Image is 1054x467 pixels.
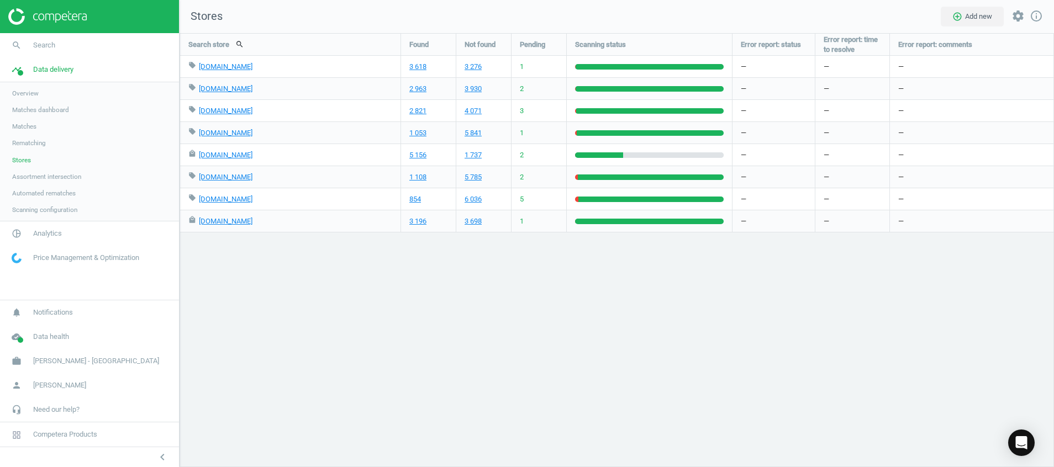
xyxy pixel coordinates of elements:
[188,105,196,113] i: local_offer
[732,210,815,232] div: —
[824,216,829,226] span: —
[732,144,815,166] div: —
[465,62,482,72] a: 3 276
[732,78,815,99] div: —
[890,56,1054,77] div: —
[199,84,252,93] a: [DOMAIN_NAME]
[12,172,81,181] span: Assortment intersection
[12,253,22,263] img: wGWNvw8QSZomAAAAABJRU5ErkJggg==
[1008,429,1035,456] div: Open Intercom Messenger
[33,429,97,439] span: Competera Products
[1006,4,1030,28] button: settings
[33,65,73,75] span: Data delivery
[12,105,69,114] span: Matches dashboard
[33,356,159,366] span: [PERSON_NAME] - [GEOGRAPHIC_DATA]
[520,40,545,50] span: Pending
[890,210,1054,232] div: —
[33,380,86,390] span: [PERSON_NAME]
[409,62,426,72] a: 3 618
[12,122,36,131] span: Matches
[520,172,524,182] span: 2
[520,106,524,116] span: 3
[6,223,27,244] i: pie_chart_outlined
[409,40,429,50] span: Found
[898,40,972,50] span: Error report: comments
[465,172,482,182] a: 5 785
[409,172,426,182] a: 1 108
[824,62,829,72] span: —
[6,302,27,323] i: notifications
[12,205,77,214] span: Scanning configuration
[6,326,27,347] i: cloud_done
[465,128,482,138] a: 5 841
[520,150,524,160] span: 2
[188,216,196,224] i: local_mall
[465,150,482,160] a: 1 737
[732,166,815,188] div: —
[199,173,252,181] a: [DOMAIN_NAME]
[465,40,496,50] span: Not found
[188,172,196,179] i: local_offer
[890,188,1054,210] div: —
[188,83,196,91] i: local_offer
[824,194,829,204] span: —
[1011,9,1025,23] i: settings
[409,216,426,226] a: 3 196
[741,40,801,50] span: Error report: status
[952,12,962,22] i: add_circle_outline
[33,332,69,342] span: Data health
[33,253,139,263] span: Price Management & Optimization
[6,375,27,396] i: person
[33,40,55,50] span: Search
[520,216,524,226] span: 1
[520,62,524,72] span: 1
[890,144,1054,166] div: —
[732,188,815,210] div: —
[6,351,27,372] i: work
[824,84,829,94] span: —
[409,128,426,138] a: 1 053
[890,122,1054,144] div: —
[6,59,27,80] i: timeline
[520,194,524,204] span: 5
[520,84,524,94] span: 2
[409,150,426,160] a: 5 156
[199,151,252,159] a: [DOMAIN_NAME]
[890,166,1054,188] div: —
[732,100,815,121] div: —
[12,156,31,164] span: Stores
[188,150,196,157] i: local_mall
[465,106,482,116] a: 4 071
[229,35,250,54] button: search
[6,35,27,56] i: search
[199,107,252,115] a: [DOMAIN_NAME]
[188,128,196,135] i: local_offer
[199,129,252,137] a: [DOMAIN_NAME]
[1030,9,1043,24] a: info_outline
[575,40,626,50] span: Scanning status
[33,405,80,415] span: Need our help?
[732,122,815,144] div: —
[180,34,400,55] div: Search store
[156,450,169,464] i: chevron_left
[409,84,426,94] a: 2 963
[33,229,62,238] span: Analytics
[188,61,196,69] i: local_offer
[890,100,1054,121] div: —
[824,172,829,182] span: —
[12,89,39,98] span: Overview
[33,307,73,317] span: Notifications
[520,128,524,138] span: 1
[824,35,881,55] span: Error report: time to resolve
[12,189,76,198] span: Automated rematches
[199,217,252,225] a: [DOMAIN_NAME]
[409,106,426,116] a: 2 821
[732,56,815,77] div: —
[465,194,482,204] a: 6 036
[465,84,482,94] a: 3 930
[824,128,829,138] span: —
[6,399,27,420] i: headset_mic
[824,150,829,160] span: —
[199,195,252,203] a: [DOMAIN_NAME]
[199,62,252,71] a: [DOMAIN_NAME]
